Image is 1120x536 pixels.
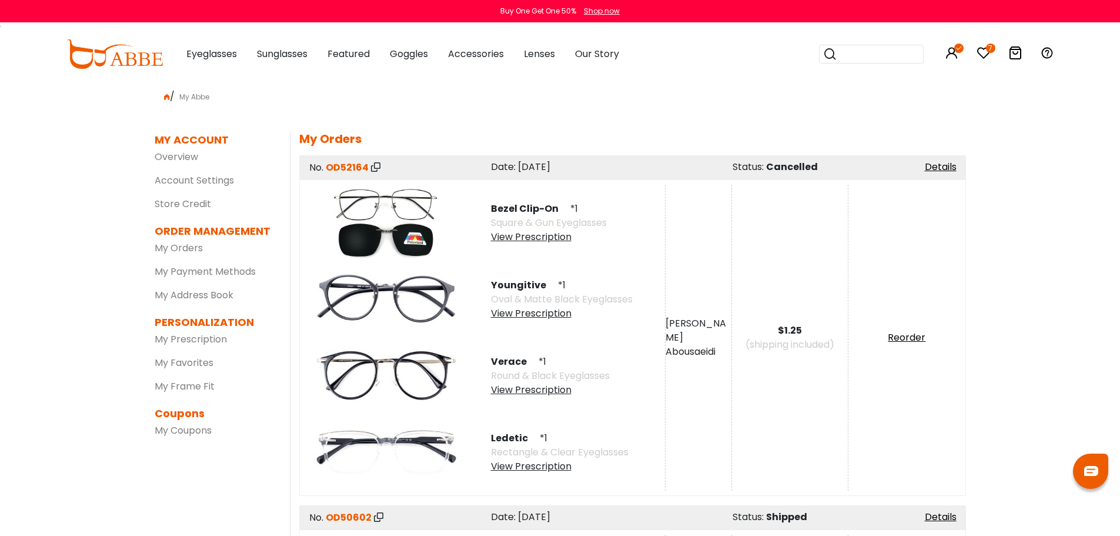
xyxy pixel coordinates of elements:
span: Sunglasses [257,47,307,61]
a: Account Settings [155,174,234,187]
a: My Favorites [155,356,213,369]
img: chat [1084,466,1098,476]
dt: Coupons [155,405,272,421]
a: Reorder [888,331,925,344]
span: Bezel Clip-On [491,202,568,215]
dt: MY ACCOUNT [155,132,229,148]
span: Rectangle & Clear Eyeglasses [491,445,628,459]
div: Buy One Get One 50% [500,6,576,16]
a: My Address Book [155,288,233,302]
a: Store Credit [155,197,211,211]
a: My Coupons [155,424,212,437]
span: Round & Black Eyeglasses [491,369,610,382]
span: OD50602 [326,511,372,524]
a: Details [925,510,957,524]
div: Shop now [584,6,620,16]
img: abbeglasses.com [66,39,163,69]
a: My Prescription [155,332,227,346]
span: Eyeglasses [186,47,237,61]
span: Square & Gun Eyeglasses [491,216,607,229]
span: Goggles [390,47,428,61]
span: My Abbe [175,92,214,102]
h5: My Orders [299,132,966,146]
a: Shop now [578,6,620,16]
span: Accessories [448,47,504,61]
span: Status: [733,160,764,174]
div: (shipping included) [732,338,848,352]
span: Cancelled [766,160,818,174]
span: [DATE] [518,160,550,174]
dt: PERSONALIZATION [155,314,272,330]
span: Youngitive [491,278,556,292]
span: Date: [491,160,516,174]
span: Oval & Matte Black Eyeglasses [491,292,633,306]
span: Ledetic [491,431,537,445]
a: My Payment Methods [155,265,256,278]
dt: ORDER MANAGEMENT [155,223,272,239]
div: View Prescription [491,460,628,474]
img: home.png [164,94,170,100]
span: Our Story [575,47,619,61]
div: View Prescription [491,383,610,397]
span: No. [309,161,323,174]
i: 7 [986,44,995,53]
img: product image [310,185,463,261]
div: / [155,85,966,104]
div: View Prescription [491,230,607,244]
a: 7 [977,48,991,62]
img: product image [310,261,463,338]
a: My Frame Fit [155,379,215,393]
span: Date: [491,510,516,524]
span: Featured [327,47,370,61]
div: View Prescription [491,307,633,321]
span: Verace [491,355,536,368]
span: OD52164 [326,161,369,174]
a: Details [925,160,957,174]
img: product image [310,414,463,491]
a: My Orders [155,241,203,255]
div: [PERSON_NAME] [666,317,731,345]
img: product image [310,338,463,414]
span: Shipped [766,510,807,524]
span: No. [309,511,323,524]
span: Status: [733,510,764,524]
div: $1.25 [732,324,848,338]
span: Lenses [524,47,555,61]
a: Overview [155,150,198,164]
div: Abousaeidi [666,345,731,359]
span: [DATE] [518,510,550,524]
